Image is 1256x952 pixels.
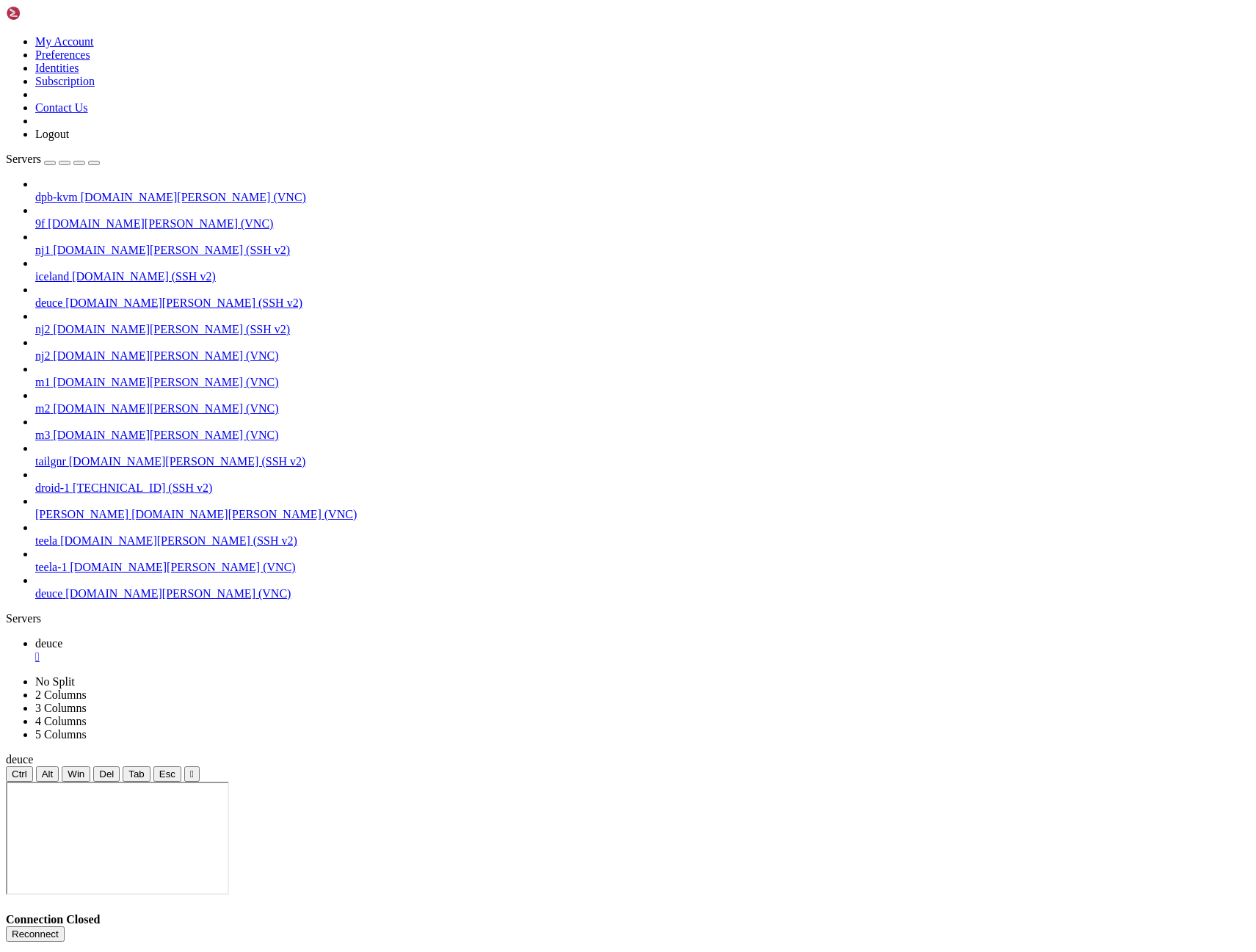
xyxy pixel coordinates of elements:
span: dpb-kvm [35,191,78,203]
a: Logout [35,128,69,140]
a: teela-1 [DOMAIN_NAME][PERSON_NAME] (VNC) [35,561,1250,574]
li: m2 [DOMAIN_NAME][PERSON_NAME] (VNC) [35,389,1250,415]
button: Reconnect [6,926,65,942]
a: m2 [DOMAIN_NAME][PERSON_NAME] (VNC) [35,402,1250,415]
li: deuce [DOMAIN_NAME][PERSON_NAME] (VNC) [35,574,1250,600]
span: tailgnr [35,455,66,468]
a: nj2 [DOMAIN_NAME][PERSON_NAME] (VNC) [35,349,1250,363]
a: [PERSON_NAME] [DOMAIN_NAME][PERSON_NAME] (VNC) [35,508,1250,521]
li: nj1 [DOMAIN_NAME][PERSON_NAME] (SSH v2) [35,230,1250,257]
span: Connection Closed [6,913,100,926]
span: [PERSON_NAME] [35,508,128,520]
li: droid-1 [TECHNICAL_ID] (SSH v2) [35,468,1250,495]
span: [DOMAIN_NAME][PERSON_NAME] (SSH v2) [53,244,290,256]
a: deuce [DOMAIN_NAME][PERSON_NAME] (SSH v2) [35,297,1250,310]
a: Preferences [35,48,90,61]
span: [DOMAIN_NAME][PERSON_NAME] (VNC) [53,402,278,415]
span: m1 [35,376,50,388]
li: nj2 [DOMAIN_NAME][PERSON_NAME] (VNC) [35,336,1250,363]
li: tailgnr [DOMAIN_NAME][PERSON_NAME] (SSH v2) [35,442,1250,468]
span: nj1 [35,244,50,256]
span: Servers [6,153,41,165]
button: Esc [153,766,181,782]
span: Esc [159,768,175,780]
a: deuce [35,637,1250,664]
a: Contact Us [35,101,88,114]
a: Identities [35,62,79,74]
span: [DOMAIN_NAME][PERSON_NAME] (VNC) [53,376,278,388]
span: 9f [35,217,45,230]
span: [DOMAIN_NAME][PERSON_NAME] (SSH v2) [53,323,290,335]
button: Win [62,766,90,782]
span: nj2 [35,349,50,362]
span: teela-1 [35,561,68,573]
a: m3 [DOMAIN_NAME][PERSON_NAME] (VNC) [35,429,1250,442]
button: Del [93,766,120,782]
a: My Account [35,35,94,48]
a: 9f [DOMAIN_NAME][PERSON_NAME] (VNC) [35,217,1250,230]
a: Servers [6,153,100,165]
span: [DOMAIN_NAME] (SSH v2) [72,270,216,283]
li: iceland [DOMAIN_NAME] (SSH v2) [35,257,1250,283]
div: Servers [6,612,1250,625]
a: dpb-kvm [DOMAIN_NAME][PERSON_NAME] (VNC) [35,191,1250,204]
a:  [35,650,1250,664]
img: Shellngn [6,6,90,21]
a: 5 Columns [35,728,87,741]
span: droid-1 [35,482,70,494]
span: [DOMAIN_NAME][PERSON_NAME] (VNC) [81,191,306,203]
li: deuce [DOMAIN_NAME][PERSON_NAME] (SSH v2) [35,283,1250,310]
button:  [184,766,200,782]
li: teela [DOMAIN_NAME][PERSON_NAME] (SSH v2) [35,521,1250,548]
a: deuce [DOMAIN_NAME][PERSON_NAME] (VNC) [35,587,1250,600]
a: No Split [35,675,75,688]
span: nj2 [35,323,50,335]
a: Subscription [35,75,95,87]
a: iceland [DOMAIN_NAME] (SSH v2) [35,270,1250,283]
a: droid-1 [TECHNICAL_ID] (SSH v2) [35,482,1250,495]
button: Alt [36,766,59,782]
span: [DOMAIN_NAME][PERSON_NAME] (SSH v2) [65,297,302,309]
span: [DOMAIN_NAME][PERSON_NAME] (VNC) [70,561,296,573]
button: Ctrl [6,766,33,782]
li: m1 [DOMAIN_NAME][PERSON_NAME] (VNC) [35,363,1250,389]
span: deuce [6,753,33,766]
span: deuce [35,637,62,650]
span: [DOMAIN_NAME][PERSON_NAME] (SSH v2) [60,534,297,547]
span: deuce [35,587,62,600]
span: [DOMAIN_NAME][PERSON_NAME] (VNC) [65,587,291,600]
span: Alt [42,768,54,780]
span: Ctrl [12,768,27,780]
a: 2 Columns [35,688,87,701]
a: 4 Columns [35,715,87,727]
li: nj2 [DOMAIN_NAME][PERSON_NAME] (SSH v2) [35,310,1250,336]
a: teela [DOMAIN_NAME][PERSON_NAME] (SSH v2) [35,534,1250,548]
span: [DOMAIN_NAME][PERSON_NAME] (VNC) [53,429,278,441]
span: Tab [128,768,145,780]
li: [PERSON_NAME] [DOMAIN_NAME][PERSON_NAME] (VNC) [35,495,1250,521]
span: m2 [35,402,50,415]
span: teela [35,534,57,547]
a: m1 [DOMAIN_NAME][PERSON_NAME] (VNC) [35,376,1250,389]
div:  [190,768,194,780]
span: [TECHNICAL_ID] (SSH v2) [73,482,212,494]
span: deuce [35,297,62,309]
span: Del [99,768,114,780]
span: Win [68,768,84,780]
a: nj2 [DOMAIN_NAME][PERSON_NAME] (SSH v2) [35,323,1250,336]
a: tailgnr [DOMAIN_NAME][PERSON_NAME] (SSH v2) [35,455,1250,468]
a: nj1 [DOMAIN_NAME][PERSON_NAME] (SSH v2) [35,244,1250,257]
span: [DOMAIN_NAME][PERSON_NAME] (VNC) [48,217,273,230]
li: dpb-kvm [DOMAIN_NAME][PERSON_NAME] (VNC) [35,178,1250,204]
li: m3 [DOMAIN_NAME][PERSON_NAME] (VNC) [35,415,1250,442]
span: [DOMAIN_NAME][PERSON_NAME] (VNC) [131,508,357,520]
li: 9f [DOMAIN_NAME][PERSON_NAME] (VNC) [35,204,1250,230]
span: [DOMAIN_NAME][PERSON_NAME] (SSH v2) [69,455,306,468]
span: iceland [35,270,69,283]
li: teela-1 [DOMAIN_NAME][PERSON_NAME] (VNC) [35,548,1250,574]
a: 3 Columns [35,702,87,714]
button: Tab [123,766,150,782]
span: m3 [35,429,50,441]
span: [DOMAIN_NAME][PERSON_NAME] (VNC) [53,349,278,362]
